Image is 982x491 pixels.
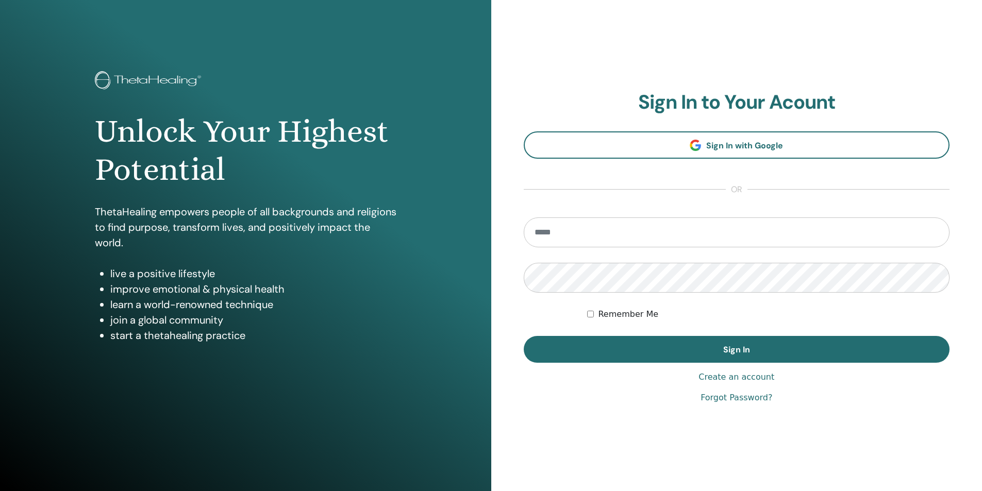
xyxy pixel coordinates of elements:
[598,308,658,320] label: Remember Me
[701,392,772,404] a: Forgot Password?
[524,91,950,114] h2: Sign In to Your Acount
[110,312,396,328] li: join a global community
[524,336,950,363] button: Sign In
[110,281,396,297] li: improve emotional & physical health
[706,140,783,151] span: Sign In with Google
[95,112,396,189] h1: Unlock Your Highest Potential
[723,344,750,355] span: Sign In
[587,308,950,320] div: Keep me authenticated indefinitely or until I manually logout
[95,204,396,250] p: ThetaHealing empowers people of all backgrounds and religions to find purpose, transform lives, a...
[698,371,774,383] a: Create an account
[110,266,396,281] li: live a positive lifestyle
[110,297,396,312] li: learn a world-renowned technique
[110,328,396,343] li: start a thetahealing practice
[726,183,747,196] span: or
[524,131,950,159] a: Sign In with Google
